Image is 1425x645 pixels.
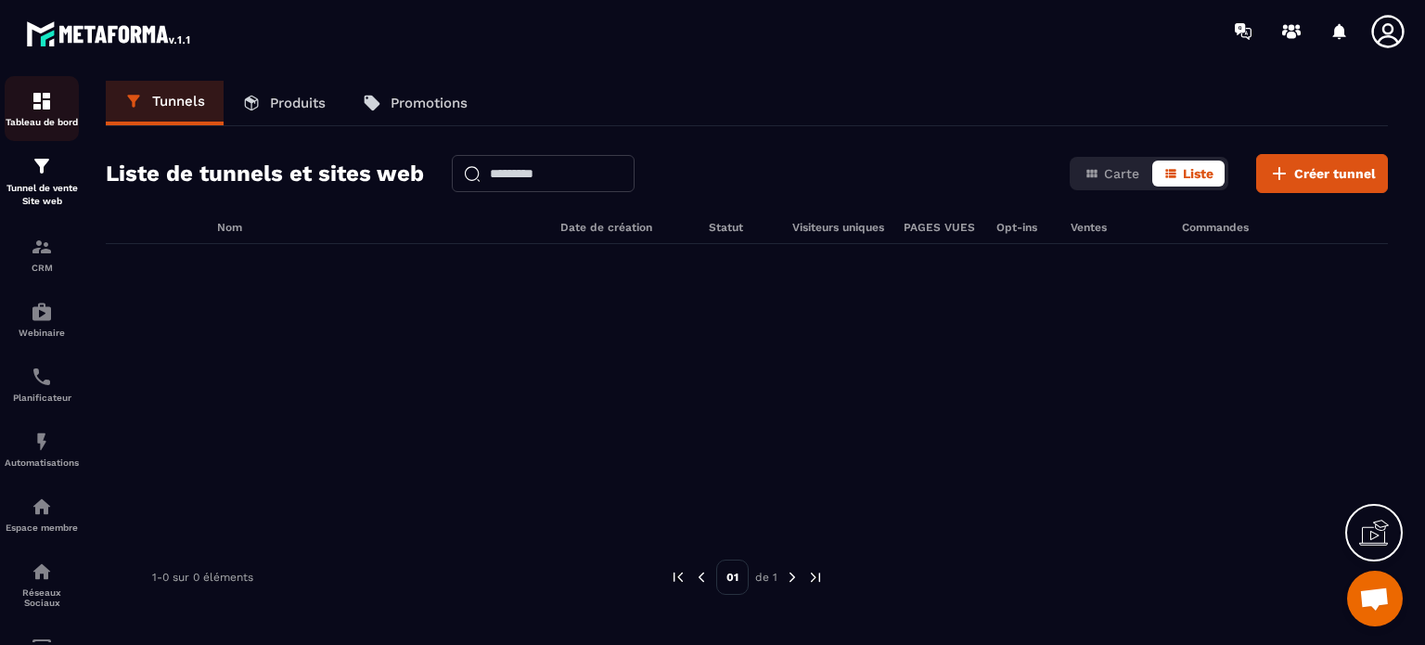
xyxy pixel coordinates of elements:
[5,263,79,273] p: CRM
[31,301,53,323] img: automations
[716,560,749,595] p: 01
[1256,154,1388,193] button: Créer tunnel
[5,522,79,533] p: Espace membre
[31,90,53,112] img: formation
[5,393,79,403] p: Planificateur
[5,182,79,208] p: Tunnel de vente Site web
[1347,571,1403,626] a: Ouvrir le chat
[5,352,79,417] a: schedulerschedulerPlanificateur
[792,221,885,234] h6: Visiteurs uniques
[5,328,79,338] p: Webinaire
[31,366,53,388] img: scheduler
[217,221,542,234] h6: Nom
[31,236,53,258] img: formation
[996,221,1052,234] h6: Opt-ins
[1183,166,1213,181] span: Liste
[31,155,53,177] img: formation
[755,570,777,585] p: de 1
[709,221,774,234] h6: Statut
[31,496,53,518] img: automations
[5,587,79,608] p: Réseaux Sociaux
[1182,221,1249,234] h6: Commandes
[31,431,53,453] img: automations
[26,17,193,50] img: logo
[5,222,79,287] a: formationformationCRM
[670,569,687,586] img: prev
[224,81,344,125] a: Produits
[106,155,424,192] h2: Liste de tunnels et sites web
[1071,221,1163,234] h6: Ventes
[784,569,801,586] img: next
[5,76,79,141] a: formationformationTableau de bord
[391,95,468,111] p: Promotions
[5,117,79,127] p: Tableau de bord
[152,571,253,584] p: 1-0 sur 0 éléments
[5,482,79,547] a: automationsautomationsEspace membre
[5,141,79,222] a: formationformationTunnel de vente Site web
[693,569,710,586] img: prev
[1152,161,1225,187] button: Liste
[807,569,824,586] img: next
[1294,164,1376,183] span: Créer tunnel
[1104,166,1139,181] span: Carte
[344,81,486,125] a: Promotions
[152,93,205,110] p: Tunnels
[5,417,79,482] a: automationsautomationsAutomatisations
[31,561,53,583] img: social-network
[270,95,326,111] p: Produits
[5,458,79,468] p: Automatisations
[560,221,690,234] h6: Date de création
[5,287,79,352] a: automationsautomationsWebinaire
[904,221,978,234] h6: PAGES VUES
[1073,161,1150,187] button: Carte
[5,547,79,622] a: social-networksocial-networkRéseaux Sociaux
[106,81,224,125] a: Tunnels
